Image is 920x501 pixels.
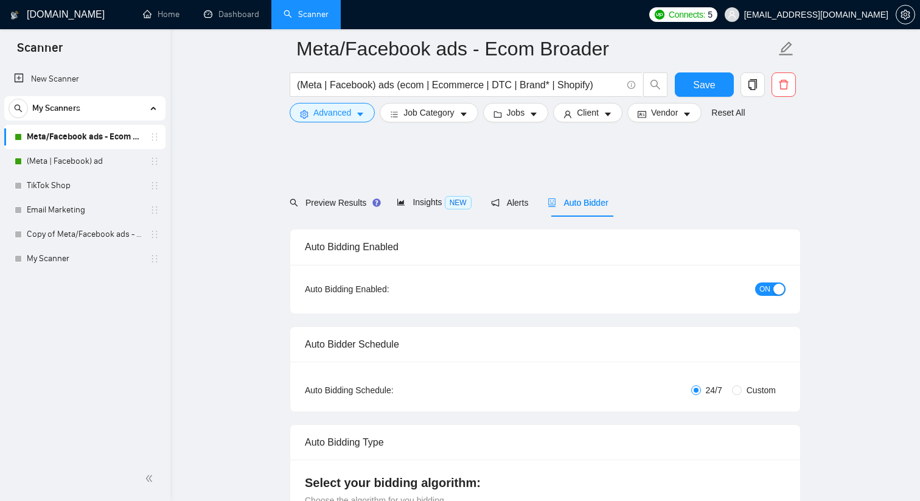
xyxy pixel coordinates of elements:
img: logo [10,5,19,25]
span: Connects: [669,8,705,21]
div: Auto Bidder Schedule [305,327,786,362]
span: Vendor [651,106,678,119]
span: Jobs [507,106,525,119]
span: holder [150,229,159,239]
span: caret-down [356,110,364,119]
input: Scanner name... [296,33,776,64]
div: Auto Bidding Enabled: [305,282,465,296]
button: settingAdvancedcaret-down [290,103,375,122]
button: search [9,99,28,118]
input: Search Freelance Jobs... [297,77,622,93]
a: (Meta | Facebook) ad [27,149,142,173]
span: copy [741,79,764,90]
span: Client [577,106,599,119]
span: holder [150,254,159,264]
span: user [563,110,572,119]
button: Save [675,72,734,97]
span: idcard [638,110,646,119]
span: search [290,198,298,207]
button: setting [896,5,915,24]
span: holder [150,181,159,191]
span: notification [491,198,500,207]
span: bars [390,110,399,119]
span: setting [896,10,915,19]
span: caret-down [529,110,538,119]
button: folderJobscaret-down [483,103,549,122]
a: searchScanner [284,9,329,19]
span: edit [778,41,794,57]
li: My Scanners [4,96,166,271]
button: delete [772,72,796,97]
a: TikTok Shop [27,173,142,198]
span: user [728,10,736,19]
span: Scanner [7,39,72,65]
span: info-circle [627,81,635,89]
span: area-chart [397,198,405,206]
a: homeHome [143,9,179,19]
a: setting [896,10,915,19]
span: Save [693,77,715,93]
span: search [9,104,27,113]
a: Email Marketing [27,198,142,222]
span: robot [548,198,556,207]
a: Copy of Meta/Facebook ads - Ecom Broader [27,222,142,247]
div: Auto Bidding Schedule: [305,384,465,397]
span: search [644,79,667,90]
span: Alerts [491,198,529,208]
img: upwork-logo.png [655,10,664,19]
span: folder [493,110,502,119]
button: userClientcaret-down [553,103,622,122]
span: caret-down [683,110,691,119]
span: Custom [742,384,781,397]
span: double-left [145,472,157,485]
span: delete [772,79,795,90]
span: Advanced [313,106,351,119]
span: Auto Bidder [548,198,608,208]
span: 5 [708,8,713,21]
button: search [643,72,667,97]
a: My Scanner [27,247,142,271]
span: setting [300,110,308,119]
div: Tooltip anchor [371,197,382,208]
button: copy [741,72,765,97]
span: caret-down [604,110,612,119]
a: dashboardDashboard [204,9,259,19]
a: New Scanner [14,67,156,91]
a: Reset All [711,106,745,119]
span: holder [150,132,159,142]
span: Job Category [403,106,454,119]
a: Meta/Facebook ads - Ecom Broader [27,125,142,149]
button: barsJob Categorycaret-down [380,103,478,122]
h4: Select your bidding algorithm: [305,474,786,491]
li: New Scanner [4,67,166,91]
div: Auto Bidding Enabled [305,229,786,264]
span: holder [150,156,159,166]
button: idcardVendorcaret-down [627,103,702,122]
span: My Scanners [32,96,80,121]
span: Insights [397,197,471,207]
span: NEW [445,196,472,209]
div: Auto Bidding Type [305,425,786,460]
span: ON [759,282,770,296]
span: caret-down [459,110,468,119]
span: 24/7 [701,384,727,397]
span: Preview Results [290,198,377,208]
iframe: Intercom live chat [879,460,908,489]
span: holder [150,205,159,215]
